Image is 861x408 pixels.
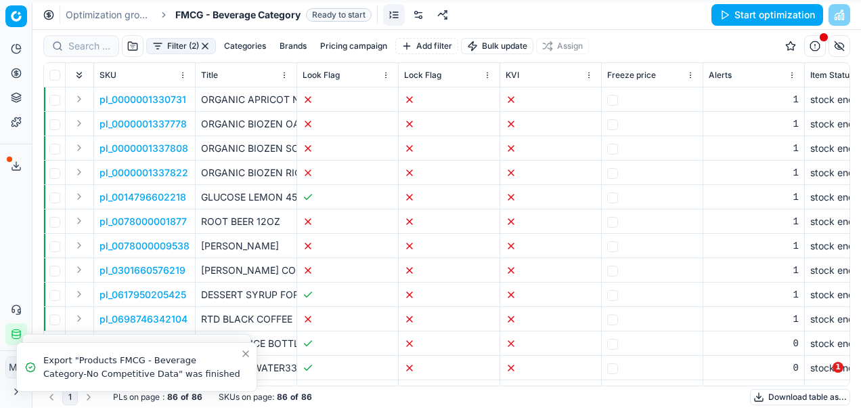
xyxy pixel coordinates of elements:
button: Expand [71,310,87,327]
div: 1 [709,386,799,399]
span: KVI [506,70,519,81]
span: SKU [100,70,116,81]
nav: pagination [43,389,97,405]
button: Expand [71,91,87,107]
div: 1 [709,215,799,228]
input: Search by SKU or title [68,39,110,53]
span: FMCG - Beverage Category [175,8,301,22]
button: Add filter [395,38,458,54]
p: ORGANIC BIOZEN OATS DRINK 1L @ [201,117,291,131]
span: Title [201,70,218,81]
p: ROOT BEER 12OZ [201,215,291,228]
button: Expand [71,286,87,302]
span: SKUs on page : [219,392,274,403]
span: Item Status [810,70,854,81]
span: 1 [833,362,843,373]
div: 1 [709,312,799,326]
div: 1 [709,142,799,155]
button: pl_0000001337808 [100,142,188,155]
button: Expand [71,140,87,156]
button: Expand [71,115,87,131]
p: LEMON JUICE BOTTLE [201,337,291,350]
p: [PERSON_NAME] COCONUT WATER 330ML [201,264,291,277]
button: Download table as... [750,389,850,405]
div: 1 [709,239,799,253]
button: Pricing campaign [315,38,393,54]
span: FMCG - Beverage CategoryReady to start [175,8,372,22]
strong: of [290,392,299,403]
div: 1 [709,166,799,180]
span: Alerts [709,70,732,81]
button: Brands [274,38,312,54]
div: 1 [709,117,799,131]
a: Optimization groups [66,8,152,22]
button: Expand [71,237,87,253]
strong: 86 [277,392,288,403]
button: MS [5,356,27,378]
div: 1 [709,190,799,204]
button: Categories [219,38,271,54]
p: DESSERT SYRUP FOR PANCAKE [201,288,291,302]
button: pl_0000001337822 [100,166,188,180]
span: Lock Flag [404,70,441,81]
button: pl_0078000009538 [100,239,190,253]
button: pl_0698746342104 [100,312,187,326]
p: ORGANIC BIOZEN RICE DRINK 1L @ [201,166,291,180]
div: : [113,392,202,403]
nav: breadcrumb [66,8,372,22]
strong: 86 [167,392,178,403]
button: pl_0014796602218 [100,190,186,204]
strong: 86 [192,392,202,403]
button: Expand [71,164,87,180]
button: Close toast [238,346,254,362]
p: GLUCOSE LEMON 450gm [201,190,291,204]
div: 0 [709,337,799,350]
span: Look Flag [303,70,340,81]
button: pl_0301660576219 [100,264,185,277]
div: 0 [709,361,799,375]
p: ORGANIC APRICOT NECTAR BRIK @S [201,93,291,106]
button: Assign [536,38,589,54]
p: [PERSON_NAME] [201,239,291,253]
button: Expand [71,262,87,278]
strong: of [181,392,189,403]
span: MS [6,357,26,378]
button: pl_0000001337778 [100,117,187,131]
div: 1 [709,264,799,277]
div: 1 [709,288,799,302]
button: pl_0078000001877 [100,215,187,228]
p: COCONUT WATER330ml [201,361,291,375]
button: 1 [62,389,78,405]
button: Expand all [71,67,87,83]
span: PLs on page [113,392,160,403]
p: RTD BLACK COFFEE [201,312,291,326]
button: pl_0617950205425 [100,288,186,302]
button: Filter (2) [146,38,216,54]
p: KASSATLY JELLAB SYRUP 600ml [201,386,291,399]
button: Expand [71,213,87,229]
button: Go to previous page [43,389,60,405]
button: Start optimization [711,4,823,26]
span: Freeze price [607,70,656,81]
div: 1 [709,93,799,106]
iframe: Intercom live chat [805,362,837,394]
strong: 86 [301,392,312,403]
span: Ready to start [306,8,372,22]
div: Export "Products FMCG - Beverage Category-No Competitive Data" was finished [43,354,240,380]
button: pl_0000001330731 [100,93,186,106]
button: Go to next page [81,389,97,405]
button: Bulk update [461,38,533,54]
p: ORGANIC BIOZEN SOYA DRINK 1L @ [201,142,291,155]
button: Expand [71,188,87,205]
